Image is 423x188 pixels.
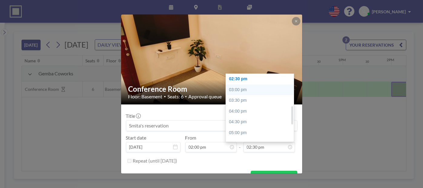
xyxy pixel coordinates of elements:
[164,94,166,99] span: •
[239,137,241,150] span: -
[185,135,197,141] label: From
[251,171,297,181] button: BOOKING REQUEST
[189,94,222,100] span: Approval queue
[226,138,297,149] div: 05:30 pm
[126,113,140,119] label: Title
[133,158,177,164] label: Repeat (until [DATE])
[168,94,184,100] span: Seats: 6
[126,135,147,141] label: Start date
[128,84,296,94] h2: Conference Room
[185,94,187,98] span: •
[128,94,163,100] span: Floor: Basement
[126,120,297,131] input: Smita's reservation
[226,95,297,106] div: 03:30 pm
[226,117,297,127] div: 04:30 pm
[226,74,297,84] div: 02:30 pm
[226,84,297,95] div: 03:00 pm
[226,127,297,138] div: 05:00 pm
[226,106,297,117] div: 04:00 pm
